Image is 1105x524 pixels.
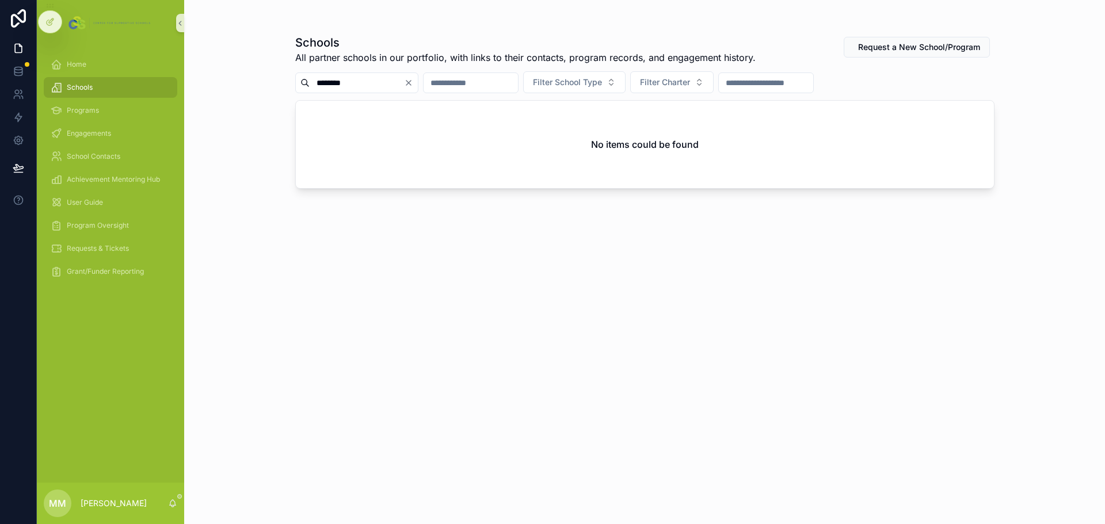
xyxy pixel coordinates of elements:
button: Request a New School/Program [844,37,990,58]
span: All partner schools in our portfolio, with links to their contacts, program records, and engageme... [295,51,756,64]
span: Engagements [67,129,111,138]
a: Home [44,54,177,75]
a: Program Oversight [44,215,177,236]
p: [PERSON_NAME] [81,498,147,509]
a: Grant/Funder Reporting [44,261,177,282]
span: Home [67,60,86,69]
img: App logo [66,14,154,32]
button: Clear [404,78,418,87]
span: Program Oversight [67,221,129,230]
a: School Contacts [44,146,177,167]
a: Requests & Tickets [44,238,177,259]
span: User Guide [67,198,103,207]
a: Engagements [44,123,177,144]
span: Request a New School/Program [858,41,980,53]
span: Schools [67,83,93,92]
span: Grant/Funder Reporting [67,267,144,276]
span: Programs [67,106,99,115]
span: Filter Charter [640,77,690,88]
div: scrollable content [37,46,184,297]
a: Achievement Mentoring Hub [44,169,177,190]
span: Filter School Type [533,77,602,88]
a: Schools [44,77,177,98]
span: Requests & Tickets [67,244,129,253]
span: School Contacts [67,152,120,161]
button: Select Button [523,71,626,93]
button: Select Button [630,71,714,93]
h2: No items could be found [591,137,699,151]
span: MM [49,496,66,510]
h1: Schools [295,35,756,51]
a: User Guide [44,192,177,213]
a: Programs [44,100,177,121]
span: Achievement Mentoring Hub [67,175,160,184]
